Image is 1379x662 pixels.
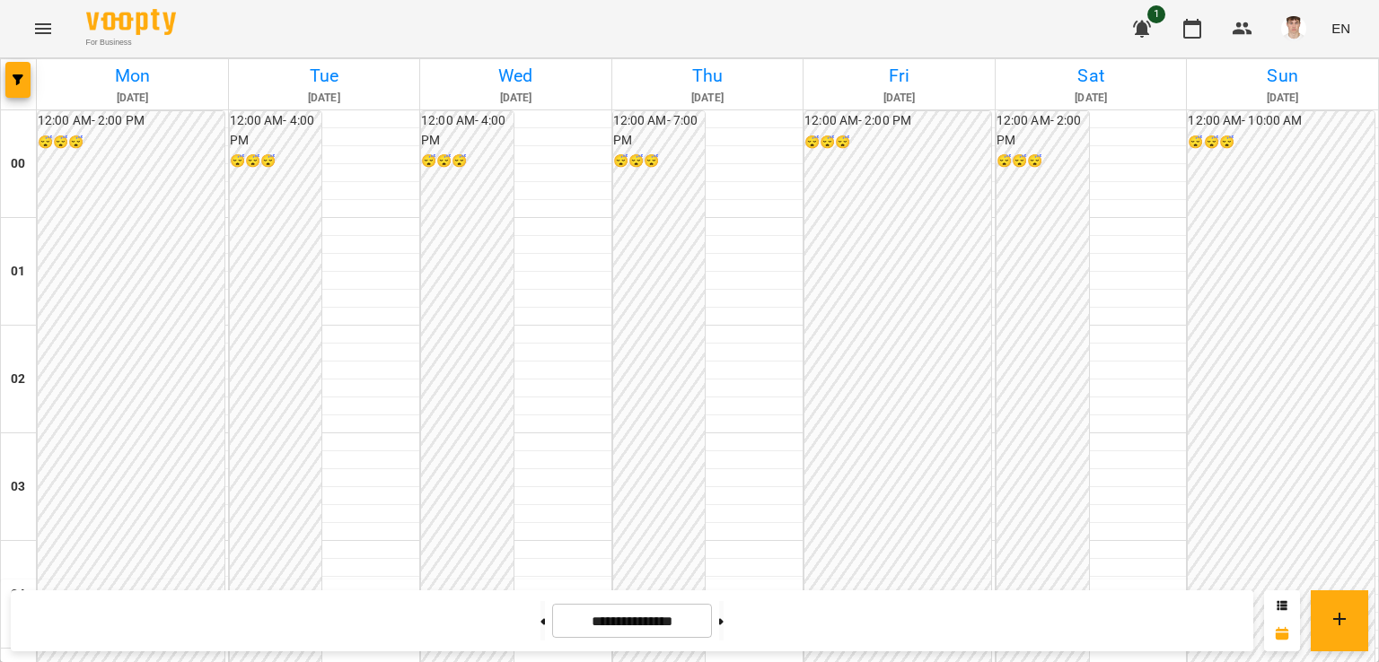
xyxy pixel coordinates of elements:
span: EN [1331,19,1350,38]
h6: [DATE] [1190,90,1375,107]
h6: Wed [423,62,609,90]
h6: Thu [615,62,801,90]
h6: 😴😴😴 [421,152,514,171]
h6: [DATE] [40,90,225,107]
h6: 00 [11,154,25,174]
h6: Tue [232,62,417,90]
h6: Sat [998,62,1184,90]
h6: 12:00 AM - 4:00 PM [421,111,514,150]
h6: [DATE] [423,90,609,107]
img: Voopty Logo [86,9,176,35]
h6: 😴😴😴 [230,152,322,171]
h6: 😴😴😴 [997,152,1089,171]
h6: 😴😴😴 [38,133,224,152]
img: 8fe045a9c59afd95b04cf3756caf59e6.jpg [1281,16,1306,41]
h6: 12:00 AM - 2:00 PM [997,111,1089,150]
h6: [DATE] [232,90,417,107]
h6: Mon [40,62,225,90]
span: For Business [86,37,176,48]
h6: Sun [1190,62,1375,90]
h6: 😴😴😴 [804,133,991,152]
button: Menu [22,7,65,50]
h6: 03 [11,477,25,497]
h6: 12:00 AM - 7:00 PM [613,111,706,150]
h6: 12:00 AM - 2:00 PM [804,111,991,131]
h6: 12:00 AM - 4:00 PM [230,111,322,150]
span: 1 [1147,5,1165,23]
h6: [DATE] [998,90,1184,107]
h6: Fri [806,62,992,90]
h6: [DATE] [615,90,801,107]
h6: 01 [11,262,25,282]
button: EN [1324,12,1357,45]
h6: [DATE] [806,90,992,107]
h6: 12:00 AM - 10:00 AM [1188,111,1375,131]
h6: 😴😴😴 [1188,133,1375,152]
h6: 12:00 AM - 2:00 PM [38,111,224,131]
h6: 😴😴😴 [613,152,706,171]
h6: 02 [11,370,25,389]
